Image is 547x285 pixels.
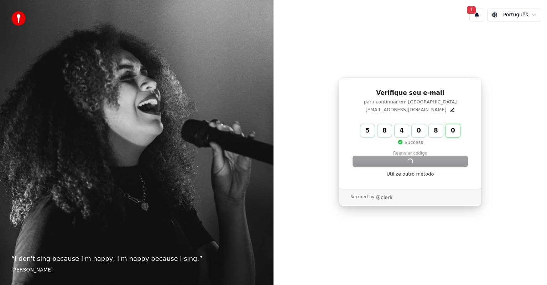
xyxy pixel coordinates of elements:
[467,6,476,14] span: 1
[353,99,468,105] p: para continuar em [GEOGRAPHIC_DATA]
[397,139,423,146] p: Success
[376,195,393,200] a: Clerk logo
[353,89,468,97] h1: Verifique seu e-mail
[469,9,484,21] button: 1
[11,254,262,264] p: “ I don't sing because I'm happy; I'm happy because I sing. ”
[11,267,262,274] footer: [PERSON_NAME]
[350,194,374,200] p: Secured by
[387,171,434,177] a: Utilize outro método
[365,107,446,113] p: [EMAIL_ADDRESS][DOMAIN_NAME]
[449,107,455,113] button: Edit
[11,11,26,26] img: youka
[360,124,474,137] input: Enter verification code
